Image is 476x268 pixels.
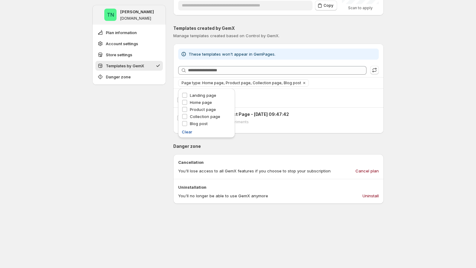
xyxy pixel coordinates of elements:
span: Product page [190,107,216,112]
button: Copy [315,1,337,10]
span: Store settings [106,52,132,58]
span: Copy [324,3,333,8]
p: Cancellation [178,159,379,165]
span: Uninstall [363,193,379,199]
button: Clear [301,80,307,86]
p: Danger zone [173,143,384,149]
button: Plan information [95,28,163,37]
button: Danger zone [95,72,163,82]
p: Copy of Product Page - [DATE] 09:47:42 [202,111,289,117]
p: Not used in experiments [202,119,289,125]
p: You'll lose access to all GemX features if you choose to stop your subscription [178,168,331,174]
span: Blog post [190,121,208,126]
p: You'll no longer be able to use GemX anymore [178,193,268,199]
span: Plan information [106,30,137,36]
span: Cancel plan [355,168,379,174]
p: [DOMAIN_NAME] [120,16,151,21]
p: Scan to apply [342,6,379,10]
p: Templates created by GemX [173,25,384,31]
span: Tung Ngo [104,9,117,21]
span: Templates by GemX [106,63,144,69]
p: Uninstallation [178,184,379,190]
button: Account settings [95,39,163,49]
button: Cancel plan [352,166,382,176]
span: These templates won't appear in GemPages. [189,52,275,57]
span: Account settings [106,41,138,47]
button: Store settings [95,50,163,60]
span: Manage templates created based on Control by GemX. [173,33,279,38]
span: Collection page [190,114,220,119]
text: TN [107,12,114,18]
span: Danger zone [106,74,131,80]
button: Uninstall [359,191,382,201]
span: Page type: Home page, Product page, Collection page, Blog post [182,81,301,85]
span: Home page [190,100,212,105]
button: Page type: Home page, Product page, Collection page, Blog post [178,80,301,86]
button: Clear [182,129,192,135]
button: Templates by GemX [95,61,163,71]
p: [PERSON_NAME] [120,9,154,15]
span: Landing page [190,93,216,98]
